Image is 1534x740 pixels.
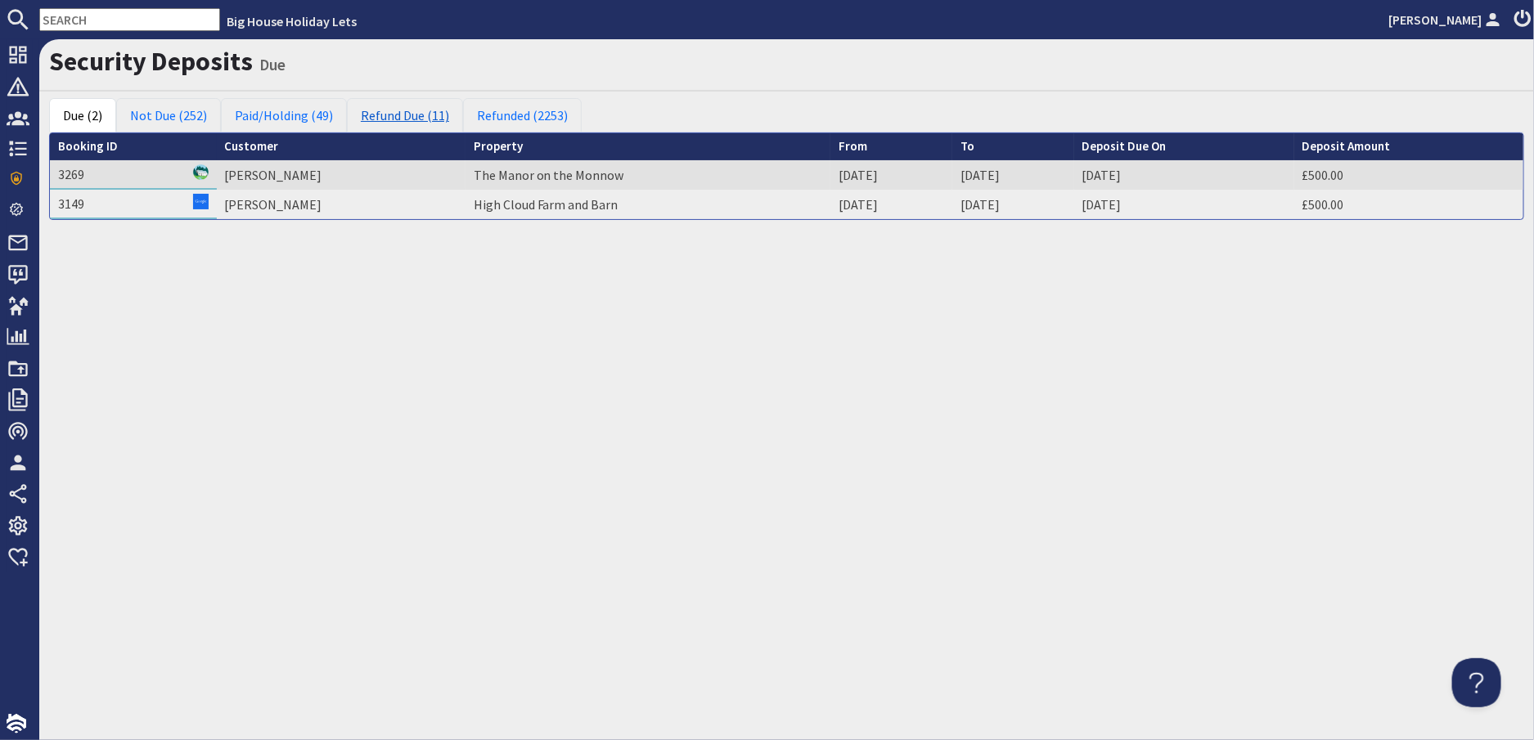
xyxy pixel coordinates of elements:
[217,133,466,160] th: Customer
[1302,196,1344,213] a: £500.00
[225,167,322,183] a: [PERSON_NAME]
[116,98,221,132] a: Not Due (252)
[7,714,26,733] img: staytech_i_w-64f4e8e9ee0a9c174fd5317b4b171b261742d2d393467e5bdba4413f4f884c10.svg
[227,13,357,29] a: Big House Holiday Lets
[39,8,220,31] input: SEARCH
[1302,167,1344,183] a: £500.00
[952,133,1074,160] th: To
[1452,658,1501,707] iframe: Toggle Customer Support
[839,167,878,183] a: [DATE]
[839,196,878,213] a: [DATE]
[1388,10,1505,29] a: [PERSON_NAME]
[253,55,286,74] small: Due
[49,98,116,132] a: Due (2)
[58,195,84,212] a: 3149Referer: Google
[193,164,209,180] img: Referer: Big House Holiday Lets
[225,196,322,213] a: [PERSON_NAME]
[960,196,1000,213] a: [DATE]
[50,133,217,160] th: Booking ID
[1082,196,1122,213] a: [DATE]
[830,133,952,160] th: From
[1082,167,1122,183] a: [DATE]
[193,194,209,209] img: Referer: Google
[474,167,624,183] a: The Manor on the Monnow
[474,196,619,213] a: High Cloud Farm and Barn
[221,98,347,132] a: Paid/Holding (49)
[347,98,463,132] a: Refund Due (11)
[960,167,1000,183] a: [DATE]
[463,98,582,132] a: Refunded (2253)
[1074,133,1294,160] th: Deposit Due On
[49,45,253,78] a: Security Deposits
[58,166,84,182] a: 3269Referer: Big House Holiday Lets
[1294,133,1523,160] th: Deposit Amount
[466,133,830,160] th: Property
